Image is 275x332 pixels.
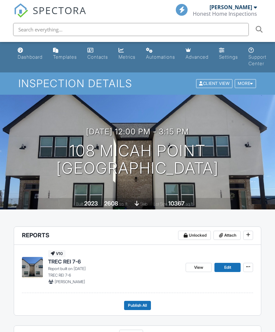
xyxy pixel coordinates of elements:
a: Support Center [246,45,269,70]
span: sq. ft. [119,202,128,206]
div: Templates [53,54,77,60]
a: Contacts [85,45,111,63]
a: SPECTORA [14,9,86,23]
a: Client View [195,81,234,86]
div: Support Center [248,54,266,66]
a: Templates [50,45,80,63]
div: Advanced [186,54,209,60]
span: SPECTORA [33,3,86,17]
span: Built [76,202,83,206]
h1: Inspection Details [18,78,256,89]
h3: [DATE] 12:00 pm - 3:15 pm [86,127,189,136]
img: The Best Home Inspection Software - Spectora [14,3,28,18]
a: Automations (Basic) [143,45,178,63]
div: 2608 [104,200,118,207]
div: 10367 [168,200,185,207]
h1: 108 Micah Point [GEOGRAPHIC_DATA] [56,142,219,177]
div: More [235,79,256,88]
a: Dashboard [15,45,45,63]
span: sq.ft. [186,202,194,206]
a: Advanced [183,45,211,63]
div: 2023 [84,200,98,207]
input: Search everything... [13,23,249,36]
div: Contacts [87,54,108,60]
div: Dashboard [18,54,43,60]
div: Settings [219,54,238,60]
div: Automations [146,54,175,60]
a: Settings [216,45,241,63]
a: Metrics [116,45,138,63]
div: Honest Home Inspections [193,10,257,17]
span: slab [140,202,147,206]
div: Metrics [119,54,136,60]
div: Client View [196,79,232,88]
span: Lot Size [154,202,167,206]
div: [PERSON_NAME] [210,4,252,10]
